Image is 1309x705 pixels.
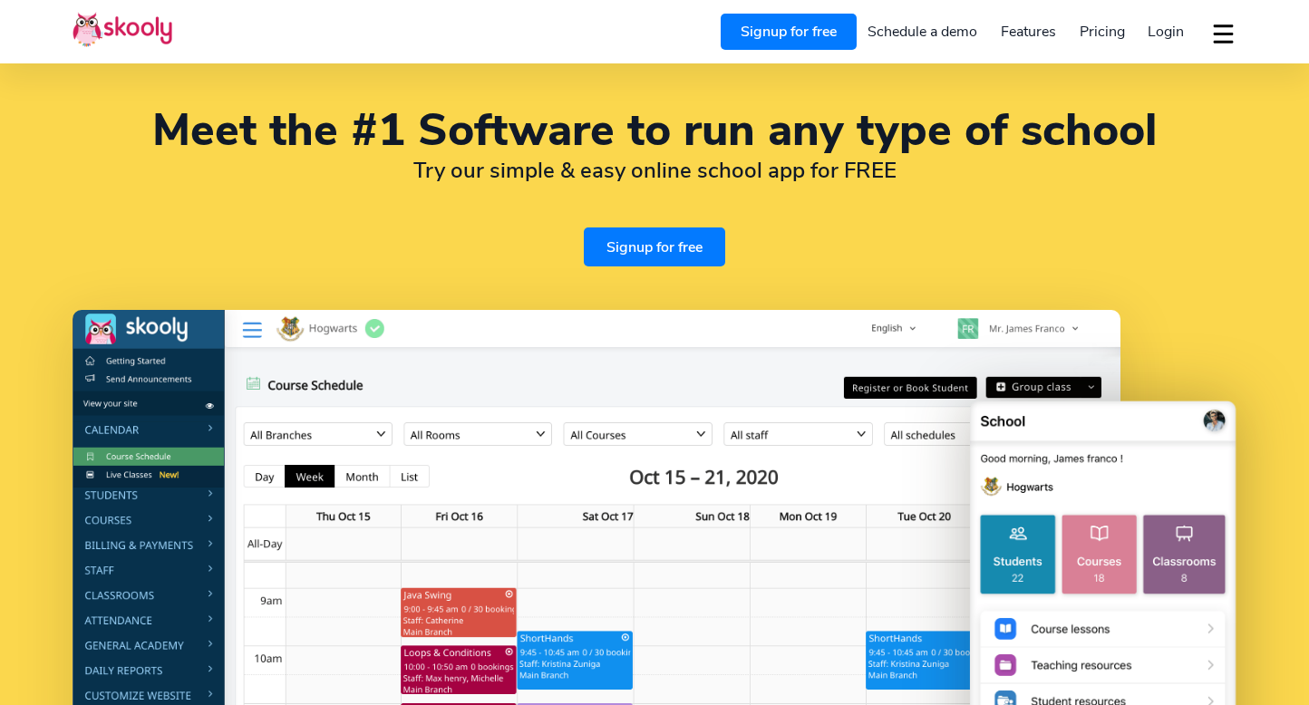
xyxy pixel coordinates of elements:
a: Schedule a demo [857,17,990,46]
span: Pricing [1080,22,1125,42]
a: Signup for free [721,14,857,50]
a: Features [989,17,1068,46]
button: dropdown menu [1210,13,1236,54]
span: Login [1148,22,1184,42]
h2: Try our simple & easy online school app for FREE [73,157,1236,184]
h1: Meet the #1 Software to run any type of school [73,109,1236,152]
a: Signup for free [584,227,725,266]
a: Login [1136,17,1196,46]
a: Pricing [1068,17,1137,46]
img: Skooly [73,12,172,47]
